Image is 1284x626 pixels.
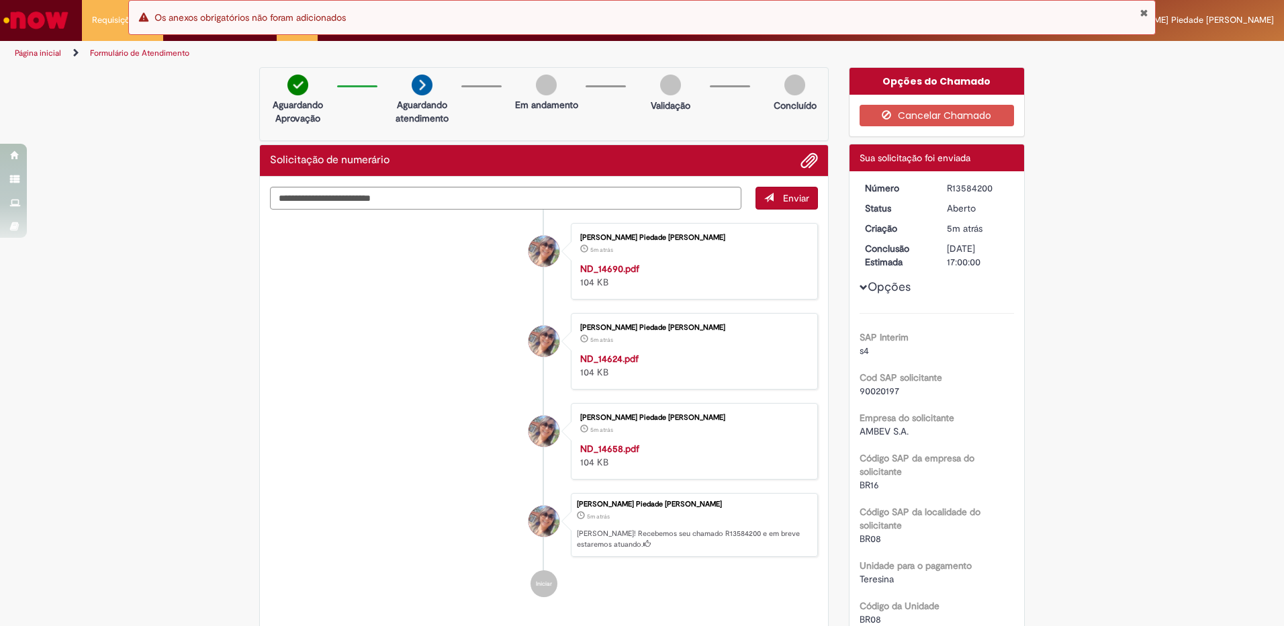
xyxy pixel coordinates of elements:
[860,412,954,424] b: Empresa do solicitante
[850,68,1025,95] div: Opções do Chamado
[860,385,899,397] span: 90020197
[10,41,846,66] ul: Trilhas de página
[580,263,639,275] a: ND_14690.pdf
[580,443,639,455] a: ND_14658.pdf
[947,222,982,234] span: 5m atrás
[270,210,818,611] ul: Histórico de tíquete
[412,75,432,95] img: arrow-next.png
[1101,14,1274,26] span: [PERSON_NAME] Piedade [PERSON_NAME]
[587,512,610,521] time: 01/10/2025 08:44:30
[947,242,1009,269] div: [DATE] 17:00:00
[587,512,610,521] span: 5m atrás
[529,506,559,537] div: Maria Da Piedade Veloso Claves De Oliveira
[90,48,189,58] a: Formulário de Atendimento
[590,426,613,434] time: 01/10/2025 08:44:26
[860,105,1015,126] button: Cancelar Chamado
[860,331,909,343] b: SAP Interim
[590,246,613,254] span: 5m atrás
[855,181,937,195] dt: Número
[590,336,613,344] span: 5m atrás
[651,99,690,112] p: Validação
[15,48,61,58] a: Página inicial
[947,202,1009,215] div: Aberto
[270,493,818,557] li: Maria Da Piedade Veloso Claves De Oliveira
[860,452,974,478] b: Código SAP da empresa do solicitante
[389,98,455,125] p: Aguardando atendimento
[1,7,71,34] img: ServiceNow
[1140,7,1148,18] button: Fechar Notificação
[860,152,970,164] span: Sua solicitação foi enviada
[580,324,804,332] div: [PERSON_NAME] Piedade [PERSON_NAME]
[947,181,1009,195] div: R13584200
[529,416,559,447] div: Maria Da Piedade Veloso Claves De Oliveira
[580,442,804,469] div: 104 KB
[774,99,817,112] p: Concluído
[92,13,139,27] span: Requisições
[577,500,811,508] div: [PERSON_NAME] Piedade [PERSON_NAME]
[860,613,881,625] span: BR08
[529,326,559,357] div: Maria Da Piedade Veloso Claves De Oliveira
[860,371,942,384] b: Cod SAP solicitante
[536,75,557,95] img: img-circle-grey.png
[270,187,741,210] textarea: Digite sua mensagem aqui...
[580,234,804,242] div: [PERSON_NAME] Piedade [PERSON_NAME]
[783,192,809,204] span: Enviar
[860,560,972,572] b: Unidade para o pagamento
[287,75,308,95] img: check-circle-green.png
[529,236,559,267] div: Maria Da Piedade Veloso Claves De Oliveira
[860,425,909,437] span: AMBEV S.A.
[577,529,811,549] p: [PERSON_NAME]! Recebemos seu chamado R13584200 e em breve estaremos atuando.
[154,11,346,24] span: Os anexos obrigatórios não foram adicionados
[860,479,879,491] span: BR16
[265,98,330,125] p: Aguardando Aprovação
[855,202,937,215] dt: Status
[800,152,818,169] button: Adicionar anexos
[660,75,681,95] img: img-circle-grey.png
[860,533,881,545] span: BR08
[580,262,804,289] div: 104 KB
[590,246,613,254] time: 01/10/2025 08:44:26
[855,222,937,235] dt: Criação
[270,154,389,167] h2: Solicitação de numerário Histórico de tíquete
[580,414,804,422] div: [PERSON_NAME] Piedade [PERSON_NAME]
[580,352,804,379] div: 104 KB
[860,600,939,612] b: Código da Unidade
[947,222,982,234] time: 01/10/2025 08:44:30
[580,353,639,365] a: ND_14624.pdf
[590,426,613,434] span: 5m atrás
[784,75,805,95] img: img-circle-grey.png
[860,573,894,585] span: Teresina
[755,187,818,210] button: Enviar
[590,336,613,344] time: 01/10/2025 08:44:26
[855,242,937,269] dt: Conclusão Estimada
[860,345,869,357] span: s4
[860,506,980,531] b: Código SAP da localidade do solicitante
[515,98,578,111] p: Em andamento
[947,222,1009,235] div: 01/10/2025 08:44:30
